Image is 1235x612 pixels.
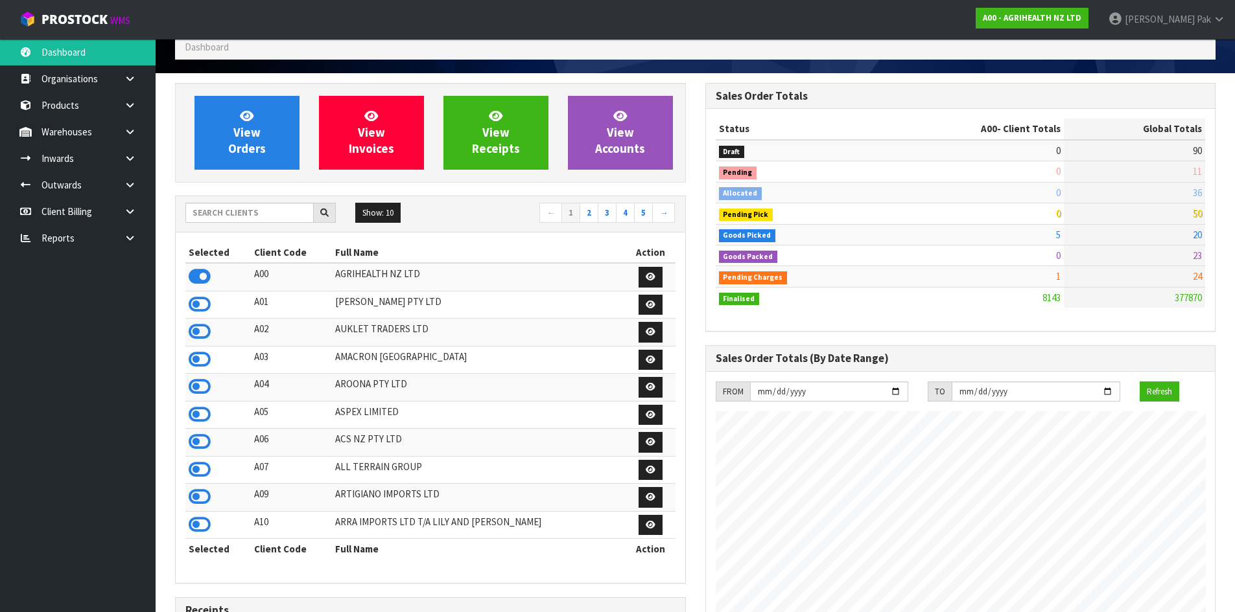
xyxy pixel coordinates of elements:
[976,8,1088,28] a: A00 - AGRIHEALTH NZ LTD
[1197,13,1211,25] span: Pak
[228,108,266,157] span: View Orders
[1042,291,1061,304] span: 8143
[251,511,333,539] td: A10
[332,319,626,346] td: AUKLET TRADERS LTD
[251,319,333,346] td: A02
[251,374,333,402] td: A04
[1056,229,1061,241] span: 5
[185,203,314,223] input: Search clients
[472,108,520,157] span: View Receipts
[332,429,626,457] td: ACS NZ PTY LTD
[251,401,333,429] td: A05
[332,539,626,560] th: Full Name
[539,203,562,223] a: ←
[719,166,757,179] span: Pending
[719,229,776,242] span: Goods Picked
[598,203,617,223] a: 3
[319,96,424,170] a: ViewInvoices
[19,11,36,27] img: cube-alt.png
[332,456,626,484] td: ALL TERRAIN GROUP
[332,511,626,539] td: ARRA IMPORTS LTD T/A LILY AND [PERSON_NAME]
[652,203,675,223] a: →
[719,209,773,221] span: Pending Pick
[1193,249,1202,262] span: 23
[332,291,626,319] td: [PERSON_NAME] PTY LTD
[355,203,401,223] button: Show: 10
[185,41,229,53] span: Dashboard
[251,242,333,263] th: Client Code
[1193,144,1202,157] span: 90
[194,96,300,170] a: ViewOrders
[185,539,251,560] th: Selected
[719,146,745,159] span: Draft
[719,271,788,284] span: Pending Charges
[332,484,626,512] td: ARTIGIANO IMPORTS LTD
[928,381,952,402] div: TO
[1056,270,1061,282] span: 1
[1056,144,1061,157] span: 0
[251,456,333,484] td: A07
[1140,381,1179,402] button: Refresh
[1193,165,1202,177] span: 11
[251,291,333,319] td: A01
[251,429,333,457] td: A06
[716,381,750,402] div: FROM
[1056,207,1061,220] span: 0
[332,401,626,429] td: ASPEX LIMITED
[1064,119,1205,139] th: Global Totals
[877,119,1064,139] th: - Client Totals
[561,203,580,223] a: 1
[332,374,626,402] td: AROONA PTY LTD
[716,119,878,139] th: Status
[332,263,626,291] td: AGRIHEALTH NZ LTD
[110,14,130,27] small: WMS
[981,122,997,135] span: A00
[332,346,626,374] td: AMACRON [GEOGRAPHIC_DATA]
[626,539,676,560] th: Action
[251,539,333,560] th: Client Code
[332,242,626,263] th: Full Name
[251,263,333,291] td: A00
[1193,229,1202,241] span: 20
[634,203,653,223] a: 5
[349,108,394,157] span: View Invoices
[616,203,635,223] a: 4
[719,187,762,200] span: Allocated
[568,96,673,170] a: ViewAccounts
[1193,270,1202,282] span: 24
[1175,291,1202,304] span: 377870
[1056,165,1061,177] span: 0
[443,96,548,170] a: ViewReceipts
[251,484,333,512] td: A09
[719,251,778,264] span: Goods Packed
[719,293,760,306] span: Finalised
[580,203,598,223] a: 2
[1125,13,1195,25] span: [PERSON_NAME]
[716,90,1206,102] h3: Sales Order Totals
[1193,187,1202,199] span: 36
[185,242,251,263] th: Selected
[595,108,645,157] span: View Accounts
[41,11,108,28] span: ProStock
[1193,207,1202,220] span: 50
[251,346,333,374] td: A03
[716,352,1206,365] h3: Sales Order Totals (By Date Range)
[983,12,1081,23] strong: A00 - AGRIHEALTH NZ LTD
[1056,249,1061,262] span: 0
[440,203,676,225] nav: Page navigation
[1056,187,1061,199] span: 0
[626,242,676,263] th: Action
